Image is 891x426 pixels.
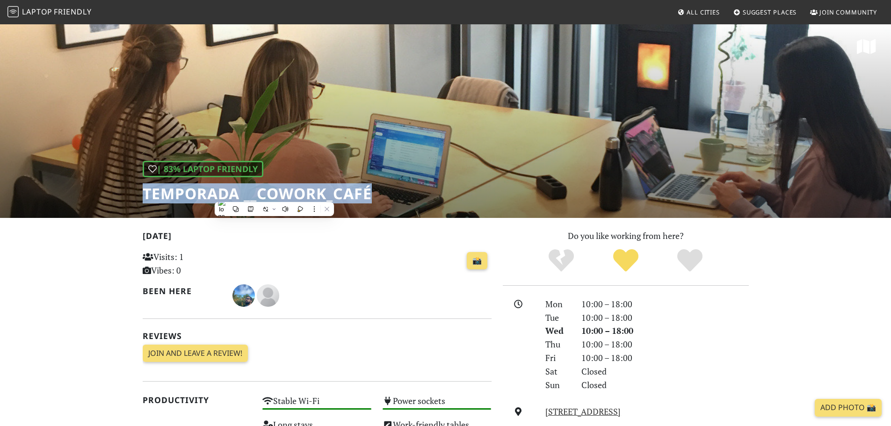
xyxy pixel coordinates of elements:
a: 📸 [467,252,487,270]
a: Join Community [806,4,881,21]
span: Join Community [819,8,877,16]
a: [STREET_ADDRESS] [545,406,621,417]
a: Add Photo 📸 [815,399,882,417]
img: LaptopFriendly [7,6,19,17]
h2: [DATE] [143,231,492,245]
span: Diogo Daniel [232,289,257,300]
h2: Reviews [143,331,492,341]
div: Wed [540,324,575,338]
div: Fri [540,351,575,365]
div: No [529,248,594,274]
img: blank-535327c66bd565773addf3077783bbfce4b00ec00e9fd257753287c682c7fa38.png [257,284,279,307]
h2: Productivity [143,395,252,405]
div: Closed [576,365,754,378]
h1: Temporada __Cowork_Café [143,185,372,202]
div: Sun [540,378,575,392]
div: 10:00 – 18:00 [576,324,754,338]
h2: Been here [143,286,222,296]
div: 10:00 – 18:00 [576,351,754,365]
div: Closed [576,378,754,392]
div: Tue [540,311,575,325]
span: Diogo M [257,289,279,300]
a: Join and leave a review! [143,345,248,362]
img: 4228-diogo.jpg [232,284,255,307]
a: LaptopFriendly LaptopFriendly [7,4,92,21]
div: | 83% Laptop Friendly [143,161,263,177]
div: Mon [540,297,575,311]
span: Laptop [22,7,52,17]
p: Visits: 1 Vibes: 0 [143,250,252,277]
a: All Cities [674,4,724,21]
span: All Cities [687,8,720,16]
div: Stable Wi-Fi [257,393,377,417]
div: Thu [540,338,575,351]
div: Power sockets [377,393,497,417]
div: Yes [594,248,658,274]
a: Suggest Places [730,4,801,21]
span: Friendly [54,7,91,17]
div: 10:00 – 18:00 [576,338,754,351]
div: Sat [540,365,575,378]
div: Definitely! [658,248,722,274]
div: 10:00 – 18:00 [576,297,754,311]
p: Do you like working from here? [503,229,749,243]
span: Suggest Places [743,8,797,16]
div: 10:00 – 18:00 [576,311,754,325]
